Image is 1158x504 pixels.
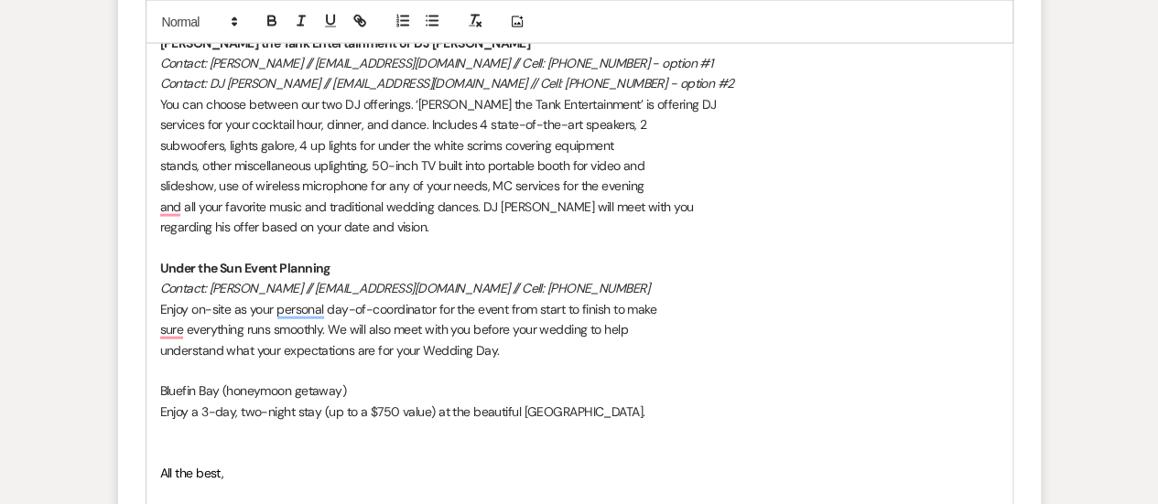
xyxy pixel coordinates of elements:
strong: Under the Sun Event Planning [160,260,330,276]
p: slideshow, use of wireless microphone for any of your needs, MC services for the evening [160,176,999,196]
p: and all your favorite music and traditional wedding dances. DJ [PERSON_NAME] will meet with you [160,197,999,217]
p: regarding his offer based on your date and vision. [160,217,999,237]
p: Enjoy on-site as your personal day-of-coordinator for the event from start to finish to make [160,299,999,319]
p: services for your cocktail hour, dinner, and dance. Includes 4 state-of-the-art speakers, 2 [160,114,999,134]
span: All the best, [160,465,224,481]
p: understand what your expectations are for your Wedding Day. [160,340,999,360]
em: // Cell: [PHONE_NUMBER] - option #2 [530,75,733,91]
em: Contact: DJ [PERSON_NAME] // [EMAIL_ADDRESS][DOMAIN_NAME] [160,75,527,91]
p: sure everything runs smoothly. We will also meet with you before your wedding to help [160,319,999,339]
strong: [PERSON_NAME] the Tank Entertainment or DJ [PERSON_NAME] [160,35,531,51]
p: Enjoy a 3-day, two-night stay (up to a $750 value) at the beautiful [GEOGRAPHIC_DATA]. [160,402,999,422]
em: Contact: [PERSON_NAME] // [EMAIL_ADDRESS][DOMAIN_NAME] // Cell: [PHONE_NUMBER] - option #1 [160,55,713,71]
p: stands, other miscellaneous uplighting, 50-inch TV built into portable booth for video and [160,155,999,176]
em: Contact: [PERSON_NAME] // [EMAIL_ADDRESS][DOMAIN_NAME] // Cell: [PHONE_NUMBER] [160,280,649,296]
p: You can choose between our two DJ offerings. ‘[PERSON_NAME] the Tank Entertainment’ is offering DJ [160,94,999,114]
p: Bluefin Bay (honeymoon getaway) [160,381,999,401]
p: subwoofers, lights galore, 4 up lights for under the white scrims covering equipment [160,135,999,155]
